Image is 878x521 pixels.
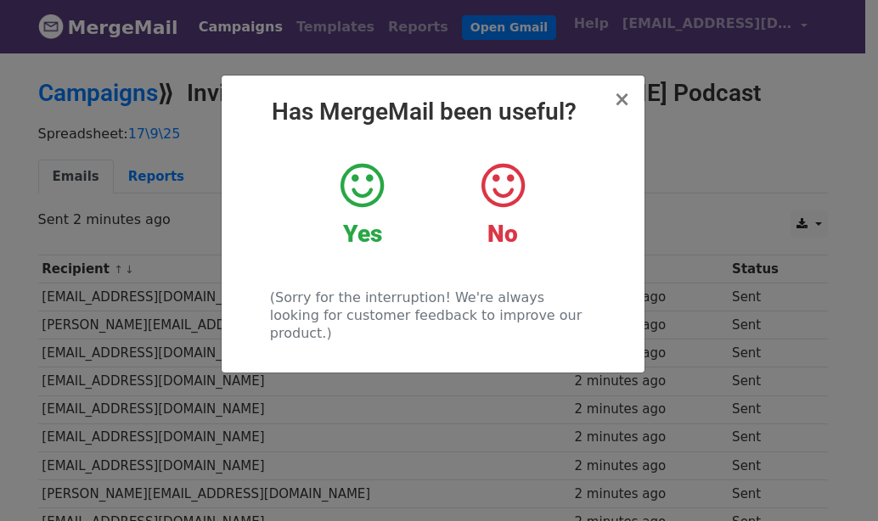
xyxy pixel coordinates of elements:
strong: No [487,220,518,248]
strong: Yes [343,220,382,248]
a: No [445,160,560,249]
button: Close [613,89,630,109]
span: × [613,87,630,111]
p: (Sorry for the interruption! We're always looking for customer feedback to improve our product.) [270,289,595,342]
a: Yes [305,160,419,249]
h2: Has MergeMail been useful? [235,98,631,126]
